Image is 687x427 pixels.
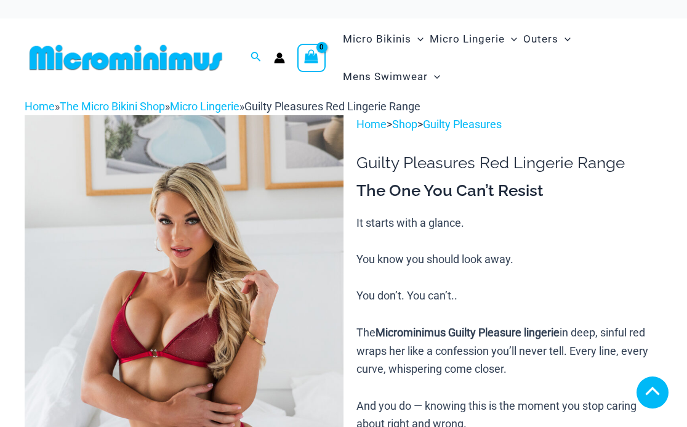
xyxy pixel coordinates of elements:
a: OutersMenu ToggleMenu Toggle [520,20,574,58]
a: The Micro Bikini Shop [60,100,165,113]
span: Menu Toggle [505,23,517,55]
span: Outers [523,23,558,55]
b: Microminimus Guilty Pleasure lingerie [376,326,560,339]
a: Mens SwimwearMenu ToggleMenu Toggle [340,58,443,96]
a: Micro LingerieMenu ToggleMenu Toggle [427,20,520,58]
a: Micro Lingerie [170,100,239,113]
span: Menu Toggle [558,23,571,55]
a: Home [356,118,387,131]
span: Micro Bikinis [343,23,411,55]
a: View Shopping Cart, empty [297,44,326,72]
a: Home [25,100,55,113]
h1: Guilty Pleasures Red Lingerie Range [356,153,662,173]
a: Search icon link [251,50,262,65]
span: Micro Lingerie [430,23,505,55]
a: Guilty Pleasures [423,118,502,131]
p: > > [356,115,662,134]
span: Menu Toggle [428,61,440,92]
a: Micro BikinisMenu ToggleMenu Toggle [340,20,427,58]
span: Menu Toggle [411,23,424,55]
span: Mens Swimwear [343,61,428,92]
img: MM SHOP LOGO FLAT [25,44,227,71]
a: Account icon link [274,52,285,63]
span: » » » [25,100,420,113]
a: Shop [392,118,417,131]
nav: Site Navigation [338,18,662,97]
h3: The One You Can’t Resist [356,181,662,201]
span: Guilty Pleasures Red Lingerie Range [244,100,420,113]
